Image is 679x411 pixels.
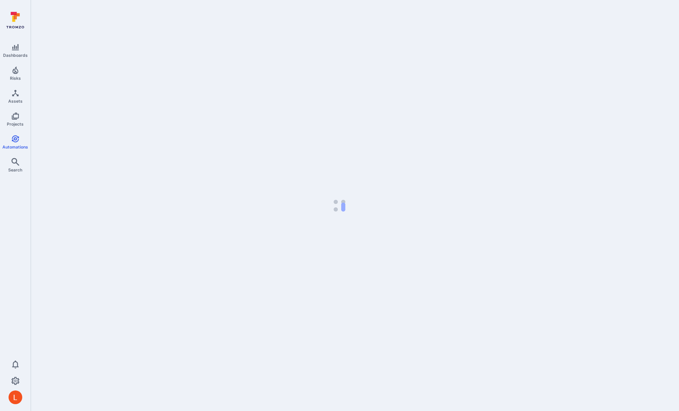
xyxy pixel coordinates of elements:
span: Search [8,167,22,172]
img: ACg8ocL1zoaGYHINvVelaXD2wTMKGlaFbOiGNlSQVKsddkbQKplo=s96-c [9,390,22,404]
span: Projects [7,121,24,127]
span: Assets [8,99,23,104]
div: Lukas Šalkauskas [9,390,22,404]
span: Risks [10,76,21,81]
span: Automations [2,144,28,150]
span: Dashboards [3,53,28,58]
